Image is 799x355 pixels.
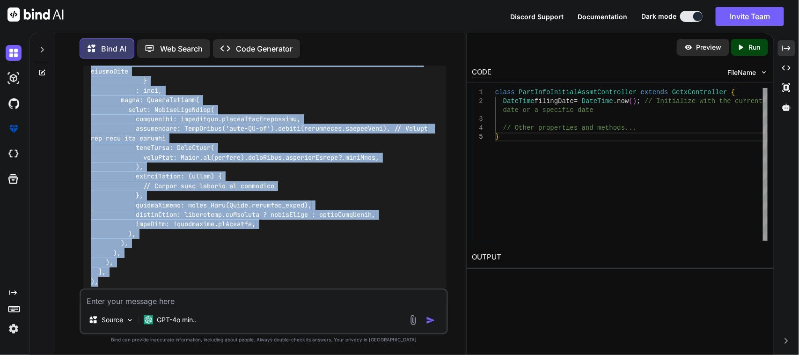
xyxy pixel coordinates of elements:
[472,133,483,141] div: 5
[408,315,418,325] img: attachment
[6,45,22,61] img: darkChat
[760,68,768,76] img: chevron down
[617,97,629,105] span: now
[495,133,499,141] span: }
[495,89,515,96] span: class
[637,97,640,105] span: ;
[126,316,134,324] img: Pick Models
[426,316,435,325] img: icon
[696,43,722,52] p: Preview
[6,146,22,162] img: cloudideIcon
[236,43,293,54] p: Code Generator
[684,43,693,52] img: preview
[160,43,203,54] p: Web Search
[731,89,735,96] span: {
[535,97,574,105] span: filingDate
[80,336,448,343] p: Bind can provide inaccurate information, including about people. Always double-check its answers....
[503,97,535,105] span: DateTime
[6,321,22,337] img: settings
[749,43,761,52] p: Run
[641,89,668,96] span: extends
[6,70,22,86] img: darkAi-studio
[472,88,483,97] div: 1
[157,315,197,325] p: GPT-4o min..
[472,67,492,78] div: CODE
[7,7,64,22] img: Bind AI
[574,97,578,105] span: =
[467,246,774,268] h2: OUTPUT
[578,13,627,21] span: Documentation
[102,315,123,325] p: Source
[519,89,637,96] span: PartInfoInitialAssmtController
[101,43,126,54] p: Bind AI
[503,124,637,132] span: // Other properties and methods...
[582,97,613,105] span: DateTime
[6,121,22,137] img: premium
[613,97,617,105] span: .
[645,97,762,105] span: // Initialize with the current
[510,12,564,22] button: Discord Support
[641,12,676,21] span: Dark mode
[578,12,627,22] button: Documentation
[633,97,637,105] span: )
[716,7,784,26] button: Invite Team
[472,115,483,124] div: 3
[144,315,153,325] img: GPT-4o mini
[672,89,727,96] span: GetxController
[728,68,756,77] span: FileName
[472,124,483,133] div: 4
[472,97,483,106] div: 2
[510,13,564,21] span: Discord Support
[503,106,594,114] span: date or a specific date
[629,97,632,105] span: (
[6,96,22,111] img: githubDark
